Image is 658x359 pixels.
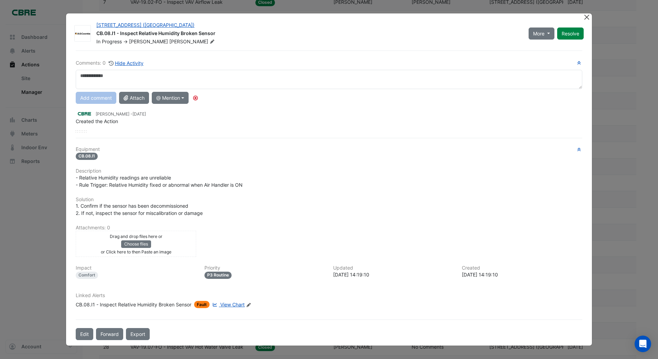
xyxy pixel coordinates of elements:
[76,59,144,67] div: Comments: 0
[101,249,171,254] small: or Click here to then Paste an image
[76,168,582,174] h6: Description
[204,265,325,271] h6: Priority
[76,146,582,152] h6: Equipment
[76,197,582,203] h6: Solution
[462,271,582,278] div: [DATE] 14:19:10
[96,22,194,28] a: [STREET_ADDRESS] ([GEOGRAPHIC_DATA])
[583,13,591,21] button: Close
[123,39,128,44] span: ->
[121,240,151,248] button: Choose files
[76,203,203,216] span: 1. Confirm if the sensor has been decommissioned 2. If not, inspect the sensor for miscalibration...
[119,92,149,104] button: Attach
[246,302,251,307] fa-icon: Edit Linked Alerts
[110,234,162,239] small: Drag and drop files here or
[529,28,554,40] button: More
[132,111,146,117] span: 2025-09-23 14:19:10
[96,111,146,117] small: [PERSON_NAME] -
[194,301,210,308] span: Fault
[169,38,216,45] span: [PERSON_NAME]
[126,328,150,340] a: Export
[557,28,584,40] button: Resolve
[76,328,93,340] button: Edit
[152,92,189,104] button: @ Mention
[108,59,144,67] button: Hide Activity
[333,265,454,271] h6: Updated
[76,272,98,279] div: Comfort
[76,153,98,160] span: CB.08.I1
[220,302,245,307] span: View Chart
[75,30,91,37] img: AG Coombs
[76,293,582,298] h6: Linked Alerts
[76,301,191,308] div: CB.08.I1 - Inspect Relative Humidity Broken Sensor
[76,110,93,117] img: CBRE Charter Hall
[76,225,582,231] h6: Attachments: 0
[76,175,243,188] span: - Relative Humidity readings are unreliable - Rule Trigger: Relative Humidity fixed or abnormal w...
[211,301,245,308] a: View Chart
[129,39,168,44] span: [PERSON_NAME]
[96,30,520,38] div: CB.08.I1 - Inspect Relative Humidity Broken Sensor
[192,95,199,101] div: Tooltip anchor
[76,265,196,271] h6: Impact
[635,336,651,352] div: Open Intercom Messenger
[96,328,123,340] button: Forward
[76,118,118,124] span: Created the Action
[462,265,582,271] h6: Created
[533,30,544,37] span: More
[333,271,454,278] div: [DATE] 14:19:10
[96,39,122,44] span: In Progress
[204,272,232,279] div: P3 Routine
